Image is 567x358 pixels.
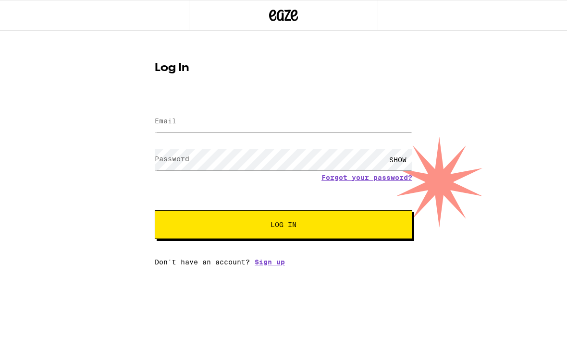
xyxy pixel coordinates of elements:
input: Email [155,111,412,132]
a: Forgot your password? [321,174,412,181]
span: Log In [271,221,296,228]
label: Email [155,117,176,125]
h1: Log In [155,62,412,74]
label: Password [155,155,189,163]
div: SHOW [383,149,412,170]
a: Sign up [255,258,285,266]
div: Don't have an account? [155,258,412,266]
button: Log In [155,210,412,239]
